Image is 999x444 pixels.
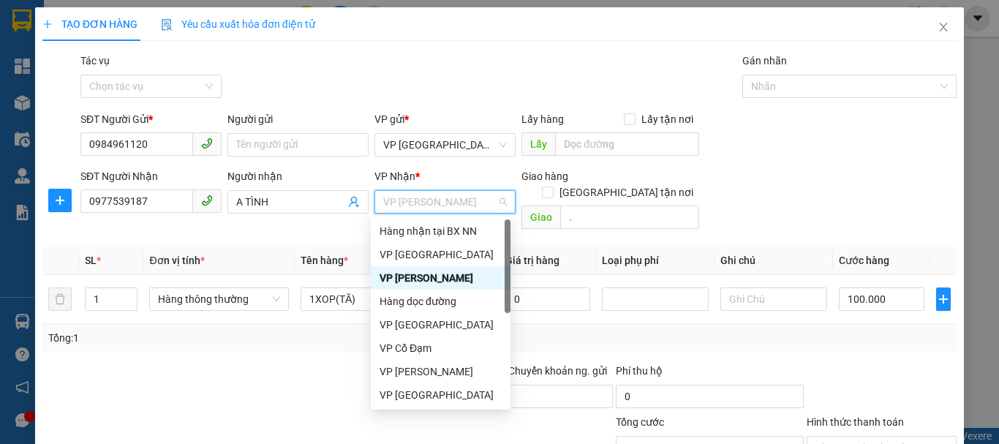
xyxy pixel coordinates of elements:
label: Tác vụ [80,55,110,67]
div: VP [GEOGRAPHIC_DATA] [380,317,502,333]
input: VD: Bàn, Ghế [301,287,407,311]
span: close [938,21,949,33]
img: icon [161,19,173,31]
div: VP [PERSON_NAME] [380,364,502,380]
div: VP Cổ Đạm [380,340,502,356]
span: Lấy tận nơi [636,111,699,127]
span: Yêu cầu xuất hóa đơn điện tử [161,18,315,30]
button: delete [48,287,72,311]
span: VP Bình Lộc [383,134,507,156]
div: Người gửi [227,111,369,127]
input: Ghi Chú [720,287,827,311]
span: SL [85,255,97,266]
span: Giá trị hàng [505,255,559,266]
input: Dọc đường [560,206,699,229]
span: Tên hàng [301,255,348,266]
span: phone [201,138,213,149]
span: [GEOGRAPHIC_DATA] tận nơi [554,184,699,200]
span: Lấy [521,132,555,156]
th: Ghi chú [715,247,833,275]
button: Close [923,7,964,48]
div: VP [GEOGRAPHIC_DATA] [380,387,502,403]
div: Hàng dọc đường [371,290,510,313]
span: plus [49,195,71,206]
span: user-add [348,196,360,208]
button: plus [936,287,951,311]
div: VP Xuân Giang [371,383,510,407]
div: Người nhận [227,168,369,184]
input: 0 [505,287,591,311]
div: VP gửi [374,111,516,127]
span: Giao [521,206,560,229]
span: Chuyển khoản ng. gửi [502,363,613,379]
span: Lấy hàng [521,113,564,125]
span: Tổng cước [616,416,664,428]
span: phone [201,195,213,206]
div: Phí thu hộ [616,363,804,385]
th: Loại phụ phí [596,247,715,275]
div: VP Cương Gián [371,360,510,383]
div: Hàng nhận tại BX NN [371,219,510,243]
div: VP Cổ Đạm [371,336,510,360]
span: VP Nhận [374,170,415,182]
div: VP [GEOGRAPHIC_DATA] [380,247,502,263]
span: TẠO ĐƠN HÀNG [42,18,137,30]
div: VP Hoàng Liệt [371,266,510,290]
div: Tổng: 1 [48,330,387,346]
div: Hàng nhận tại BX NN [380,223,502,239]
button: plus [48,189,72,212]
label: Gán nhãn [742,55,787,67]
div: SĐT Người Nhận [80,168,222,184]
div: SĐT Người Gửi [80,111,222,127]
span: VP Hoàng Liệt [383,191,507,213]
div: VP Hà Đông [371,313,510,336]
input: Dọc đường [555,132,699,156]
div: VP Mỹ Đình [371,243,510,266]
span: Giao hàng [521,170,568,182]
span: Đơn vị tính [149,255,204,266]
span: Hàng thông thường [158,288,279,310]
div: VP [PERSON_NAME] [380,270,502,286]
label: Hình thức thanh toán [807,416,904,428]
span: plus [42,19,53,29]
span: plus [937,293,950,305]
div: Hàng dọc đường [380,293,502,309]
span: Cước hàng [839,255,889,266]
